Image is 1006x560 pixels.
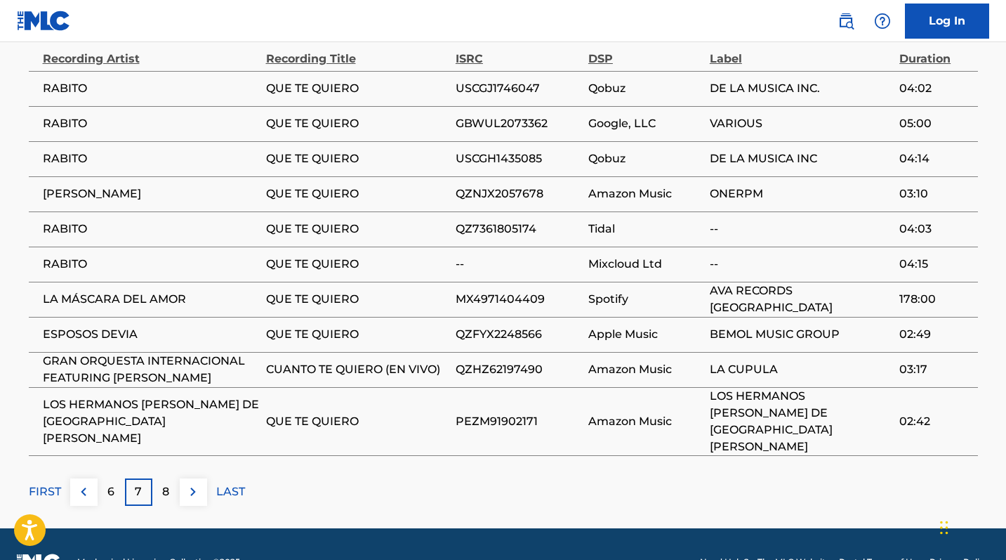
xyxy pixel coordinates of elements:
[710,36,892,67] div: Label
[838,13,854,30] img: search
[456,150,581,167] span: USCGH1435085
[936,493,1006,560] iframe: Chat Widget
[456,256,581,273] span: --
[456,221,581,237] span: QZ7361805174
[936,493,1006,560] div: Widget de chat
[588,361,703,378] span: Amazon Music
[162,483,169,500] p: 8
[940,507,948,549] div: Arrastrar
[456,413,581,430] span: PEZM91902171
[899,291,970,308] span: 178:00
[266,221,449,237] span: QUE TE QUIERO
[266,361,449,378] span: CUANTO TE QUIERO (EN VIVO)
[135,483,142,500] p: 7
[588,185,703,202] span: Amazon Music
[905,4,989,39] a: Log In
[710,256,892,273] span: --
[899,361,970,378] span: 03:17
[588,80,703,97] span: Qobuz
[588,326,703,343] span: Apple Music
[899,80,970,97] span: 04:02
[266,291,449,308] span: QUE TE QUIERO
[710,388,892,455] span: LOS HERMANOS [PERSON_NAME] DE [GEOGRAPHIC_DATA][PERSON_NAME]
[588,256,703,273] span: Mixcloud Ltd
[43,185,259,202] span: [PERSON_NAME]
[588,115,703,132] span: Google, LLC
[874,13,891,30] img: help
[899,256,970,273] span: 04:15
[710,185,892,202] span: ONERPM
[266,256,449,273] span: QUE TE QUIERO
[266,36,449,67] div: Recording Title
[29,483,61,500] p: FIRST
[266,115,449,132] span: QUE TE QUIERO
[456,361,581,378] span: QZHZ62197490
[710,326,892,343] span: BEMOL MUSIC GROUP
[75,483,92,500] img: left
[185,483,201,500] img: right
[899,221,970,237] span: 04:03
[43,150,259,167] span: RABITO
[868,7,896,35] div: Help
[588,150,703,167] span: Qobuz
[456,36,581,67] div: ISRC
[43,396,259,447] span: LOS HERMANOS [PERSON_NAME] DE [GEOGRAPHIC_DATA][PERSON_NAME]
[710,150,892,167] span: DE LA MUSICA INC
[899,185,970,202] span: 03:10
[456,185,581,202] span: QZNJX2057678
[266,150,449,167] span: QUE TE QUIERO
[710,361,892,378] span: LA CUPULA
[266,80,449,97] span: QUE TE QUIERO
[710,282,892,316] span: AVA RECORDS [GEOGRAPHIC_DATA]
[588,291,703,308] span: Spotify
[456,291,581,308] span: MX4971404409
[710,221,892,237] span: --
[456,115,581,132] span: GBWUL2073362
[17,11,71,31] img: MLC Logo
[456,80,581,97] span: USCGJ1746047
[899,326,970,343] span: 02:49
[899,150,970,167] span: 04:14
[216,483,245,500] p: LAST
[456,326,581,343] span: QZFYX2248566
[43,80,259,97] span: RABITO
[266,185,449,202] span: QUE TE QUIERO
[43,115,259,132] span: RABITO
[899,413,970,430] span: 02:42
[832,7,860,35] a: Public Search
[43,221,259,237] span: RABITO
[588,36,703,67] div: DSP
[43,326,259,343] span: ESPOSOS DEVIA
[588,221,703,237] span: Tidal
[899,36,970,67] div: Duration
[710,80,892,97] span: DE LA MUSICA INC.
[588,413,703,430] span: Amazon Music
[899,115,970,132] span: 05:00
[107,483,114,500] p: 6
[43,36,259,67] div: Recording Artist
[710,115,892,132] span: VARIOUS
[266,326,449,343] span: QUE TE QUIERO
[43,291,259,308] span: LA MÁSCARA DEL AMOR
[43,256,259,273] span: RABITO
[43,353,259,386] span: GRAN ORQUESTA INTERNACIONAL FEATURING [PERSON_NAME]
[266,413,449,430] span: QUE TE QUIERO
